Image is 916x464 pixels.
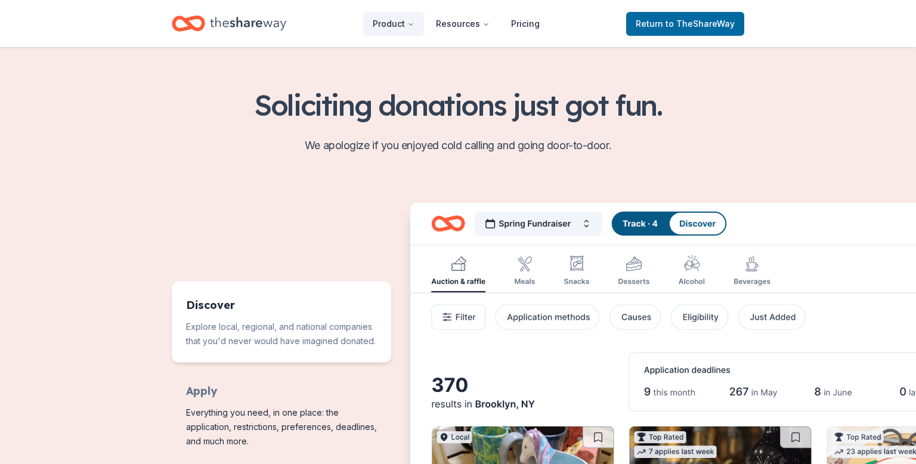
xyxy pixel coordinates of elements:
nav: Main [363,10,549,38]
span: Return [636,17,735,31]
button: Product [363,12,424,36]
p: We apologize if you enjoyed cold calling and going door-to-door. [172,136,744,155]
a: Home [172,10,286,38]
span: to TheShareWay [666,18,735,29]
h2: Soliciting donations just got fun. [172,88,744,122]
button: Resources [426,12,499,36]
a: Pricing [502,12,549,36]
a: Returnto TheShareWay [626,12,744,36]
